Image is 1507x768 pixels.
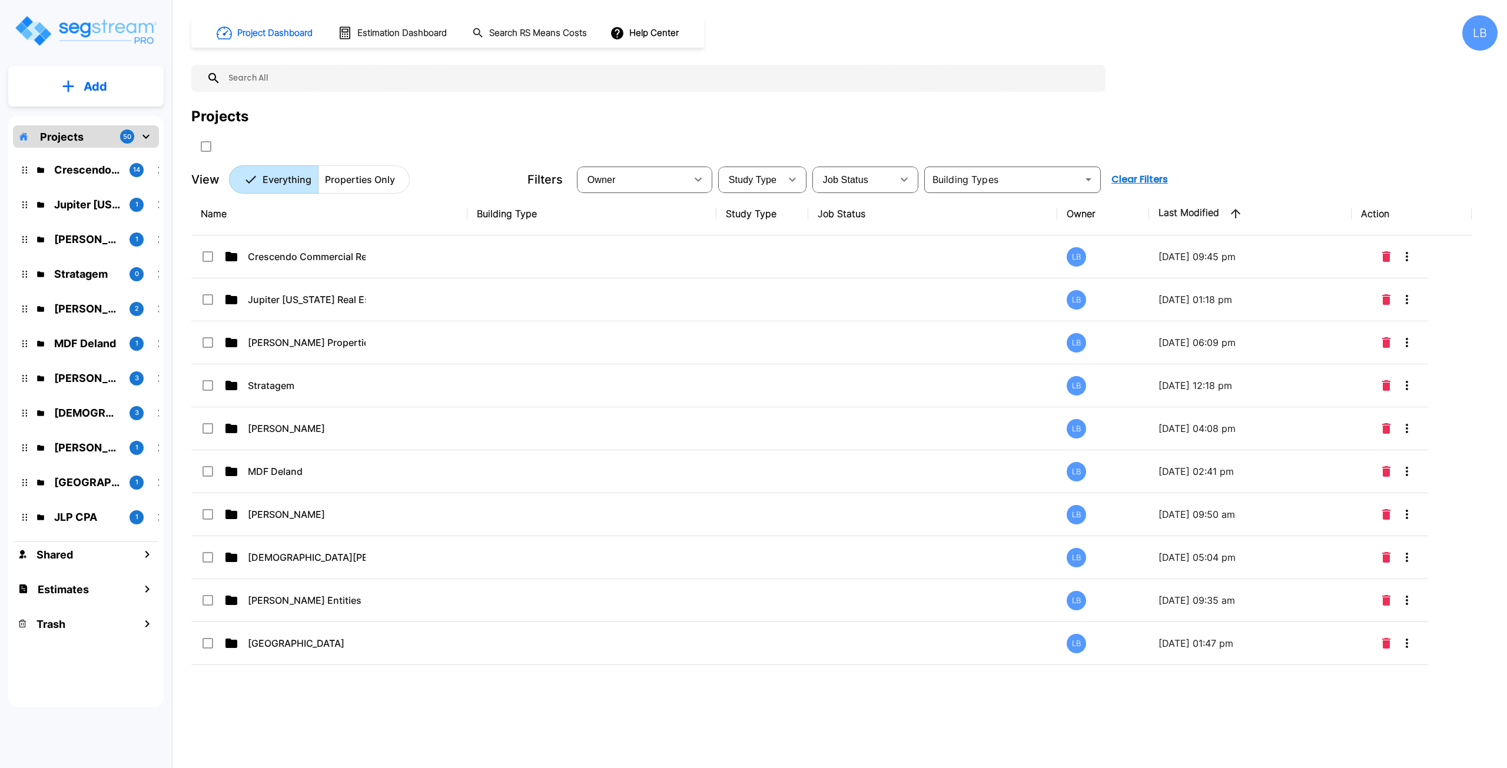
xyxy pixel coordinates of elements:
[221,65,1100,92] input: Search All
[1395,374,1419,397] button: More-Options
[14,14,158,48] img: Logo
[54,197,120,212] p: Jupiter Texas Real Estate
[191,106,248,127] div: Projects
[1395,546,1419,569] button: More-Options
[212,20,319,46] button: Project Dashboard
[1159,421,1342,435] p: [DATE] 04:08 pm
[1395,460,1419,483] button: More-Options
[1067,333,1086,353] div: LB
[1352,192,1471,235] th: Action
[1067,591,1086,610] div: LB
[54,335,120,351] p: MDF Deland
[123,132,131,142] p: 50
[135,477,138,487] p: 1
[318,165,410,194] button: Properties Only
[54,301,120,317] p: Dean Wooten
[1057,192,1149,235] th: Owner
[1159,378,1342,393] p: [DATE] 12:18 pm
[248,464,366,478] p: MDF Deland
[248,507,366,521] p: [PERSON_NAME]
[135,234,138,244] p: 1
[133,165,140,175] p: 14
[135,373,139,383] p: 3
[1067,634,1086,653] div: LB
[40,129,84,145] p: Projects
[248,421,366,435] p: [PERSON_NAME]
[1159,636,1342,650] p: [DATE] 01:47 pm
[191,171,220,188] p: View
[1107,168,1173,191] button: Clear Filters
[38,581,89,597] h1: Estimates
[325,172,395,187] p: Properties Only
[1377,589,1395,612] button: Delete
[1377,288,1395,311] button: Delete
[54,509,120,525] p: JLP CPA
[1159,292,1342,307] p: [DATE] 01:18 pm
[808,192,1057,235] th: Job Status
[1159,550,1342,564] p: [DATE] 05:04 pm
[1395,245,1419,268] button: More-Options
[36,547,73,563] h1: Shared
[248,636,366,650] p: [GEOGRAPHIC_DATA]
[54,370,120,386] p: Hogan Taylor
[823,175,868,185] span: Job Status
[248,292,366,307] p: Jupiter [US_STATE] Real Estate
[229,165,318,194] button: Everything
[489,26,587,40] h1: Search RS Means Costs
[248,593,366,607] p: [PERSON_NAME] Entities
[1067,376,1086,395] div: LB
[1395,589,1419,612] button: More-Options
[135,269,139,279] p: 0
[1159,250,1342,264] p: [DATE] 09:45 pm
[1377,460,1395,483] button: Delete
[1395,288,1419,311] button: More-Options
[135,304,139,314] p: 2
[1377,503,1395,526] button: Delete
[1395,631,1419,655] button: More-Options
[1377,245,1395,268] button: Delete
[579,163,686,196] div: Select
[237,26,313,40] h1: Project Dashboard
[135,408,139,418] p: 3
[527,171,563,188] p: Filters
[1067,290,1086,310] div: LB
[333,21,453,45] button: Estimation Dashboard
[1159,507,1342,521] p: [DATE] 09:50 am
[1377,331,1395,354] button: Delete
[928,171,1078,188] input: Building Types
[1395,417,1419,440] button: More-Options
[248,335,366,350] p: [PERSON_NAME] Properties, LLC
[1462,15,1498,51] div: LB
[1067,548,1086,567] div: LB
[1395,503,1419,526] button: More-Options
[194,135,218,158] button: SelectAll
[467,192,716,235] th: Building Type
[135,443,138,453] p: 1
[721,163,781,196] div: Select
[1377,417,1395,440] button: Delete
[54,474,120,490] p: Karmel Square
[36,616,65,632] h1: Trash
[1067,419,1086,438] div: LB
[1395,331,1419,354] button: More-Options
[54,266,120,282] p: Stratagem
[815,163,892,196] div: Select
[1067,462,1086,481] div: LB
[135,512,138,522] p: 1
[1149,192,1352,235] th: Last Modified
[1080,171,1097,188] button: Open
[135,200,138,210] p: 1
[191,192,467,235] th: Name
[54,231,120,247] p: Whitaker Properties, LLC
[229,165,410,194] div: Platform
[1377,546,1395,569] button: Delete
[1159,593,1342,607] p: [DATE] 09:35 am
[1159,335,1342,350] p: [DATE] 06:09 pm
[248,378,366,393] p: Stratagem
[1067,505,1086,524] div: LB
[608,22,683,44] button: Help Center
[1377,374,1395,397] button: Delete
[248,550,366,564] p: [DEMOGRAPHIC_DATA][PERSON_NAME]
[729,175,776,185] span: Study Type
[54,405,120,421] p: Christian E Carson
